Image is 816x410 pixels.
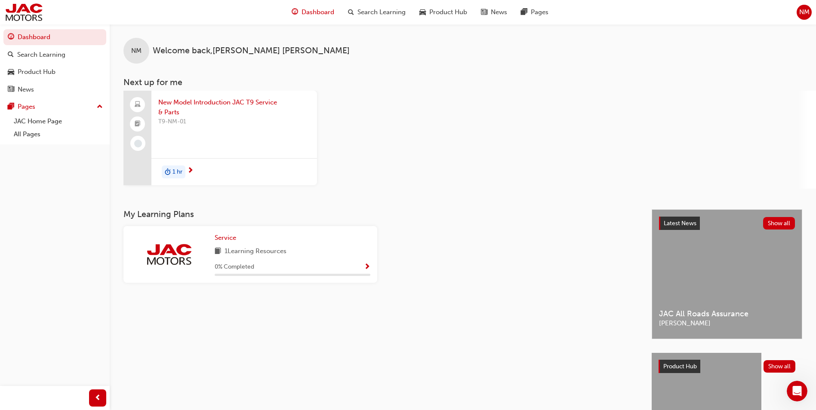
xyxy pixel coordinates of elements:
[131,46,142,56] span: NM
[3,47,106,63] a: Search Learning
[97,101,103,113] span: up-icon
[3,29,106,45] a: Dashboard
[8,86,14,94] span: news-icon
[292,7,298,18] span: guage-icon
[341,3,413,21] a: search-iconSearch Learning
[652,209,802,339] a: Latest NewsShow allJAC All Roads Assurance[PERSON_NAME]
[664,220,696,227] span: Latest News
[3,99,106,115] button: Pages
[364,262,370,272] button: Show Progress
[8,51,14,59] span: search-icon
[3,28,106,99] button: DashboardSearch LearningProduct HubNews
[659,360,795,373] a: Product HubShow all
[18,102,35,112] div: Pages
[348,7,354,18] span: search-icon
[285,3,341,21] a: guage-iconDashboard
[429,7,467,17] span: Product Hub
[799,7,810,17] span: NM
[3,82,106,98] a: News
[145,243,193,266] img: jac-portal
[95,393,101,404] span: prev-icon
[531,7,548,17] span: Pages
[123,91,317,185] a: New Model Introduction JAC T9 Service & PartsT9-NM-01duration-icon1 hr
[8,103,14,111] span: pages-icon
[8,68,14,76] span: car-icon
[18,85,34,95] div: News
[123,209,638,219] h3: My Learning Plans
[8,34,14,41] span: guage-icon
[514,3,555,21] a: pages-iconPages
[134,140,142,147] span: learningRecordVerb_NONE-icon
[787,381,807,401] iframe: Intercom live chat
[18,67,55,77] div: Product Hub
[10,128,106,141] a: All Pages
[659,217,795,230] a: Latest NewsShow all
[357,7,406,17] span: Search Learning
[521,7,527,18] span: pages-icon
[3,64,106,80] a: Product Hub
[763,217,795,229] button: Show all
[215,234,236,242] span: Service
[419,7,426,18] span: car-icon
[302,7,334,17] span: Dashboard
[110,77,816,87] h3: Next up for me
[659,309,795,319] span: JAC All Roads Assurance
[10,115,106,128] a: JAC Home Page
[481,7,487,18] span: news-icon
[215,262,254,272] span: 0 % Completed
[187,167,194,175] span: next-icon
[474,3,514,21] a: news-iconNews
[153,46,350,56] span: Welcome back , [PERSON_NAME] [PERSON_NAME]
[4,3,43,22] img: jac-portal
[215,233,240,243] a: Service
[215,246,221,257] span: book-icon
[413,3,474,21] a: car-iconProduct Hub
[764,360,796,373] button: Show all
[491,7,507,17] span: News
[158,117,310,127] span: T9-NM-01
[797,5,812,20] button: NM
[165,166,171,177] span: duration-icon
[225,246,286,257] span: 1 Learning Resources
[135,119,141,130] span: booktick-icon
[172,167,182,177] span: 1 hr
[364,263,370,271] span: Show Progress
[158,98,310,117] span: New Model Introduction JAC T9 Service & Parts
[663,363,697,370] span: Product Hub
[659,318,795,328] span: [PERSON_NAME]
[135,99,141,110] span: laptop-icon
[17,50,65,60] div: Search Learning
